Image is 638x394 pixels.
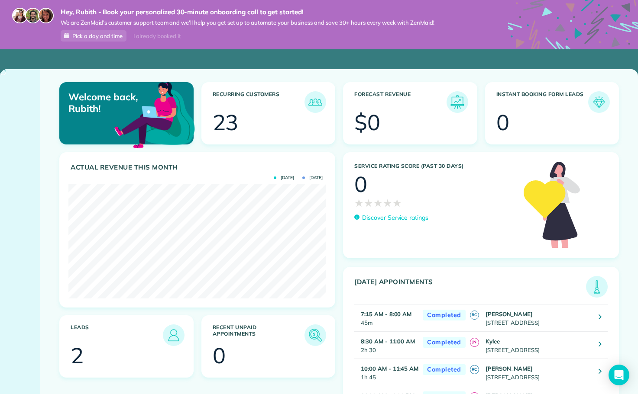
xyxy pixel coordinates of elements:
span: ★ [364,195,373,211]
td: [STREET_ADDRESS] [483,359,592,386]
span: [DATE] [302,176,323,180]
img: dashboard_welcome-42a62b7d889689a78055ac9021e634bf52bae3f8056760290aed330b23ab8690.png [113,72,197,156]
img: icon_todays_appointments-901f7ab196bb0bea1936b74009e4eb5ffbc2d2711fa7634e0d609ed5ef32b18b.png [588,278,606,295]
td: [STREET_ADDRESS] [483,332,592,359]
span: Completed [423,310,466,320]
strong: 10:00 AM - 11:45 AM [361,365,418,372]
span: We are ZenMaid’s customer support team and we’ll help you get set up to automate your business an... [61,19,434,26]
div: 2 [71,345,84,366]
div: 23 [213,112,239,133]
span: Completed [423,364,466,375]
span: ★ [383,195,392,211]
img: michelle-19f622bdf1676172e81f8f8fba1fb50e276960ebfe0243fe18214015130c80e4.jpg [38,8,54,23]
h3: [DATE] Appointments [354,278,586,298]
a: Discover Service ratings [354,213,428,222]
h3: Service Rating score (past 30 days) [354,163,515,169]
span: Pick a day and time [72,32,123,39]
td: 2h 30 [354,332,418,359]
span: RC [470,311,479,320]
div: 0 [496,112,509,133]
img: icon_forecast_revenue-8c13a41c7ed35a8dcfafea3cbb826a0462acb37728057bba2d056411b612bbbe.png [449,93,466,111]
h3: Actual Revenue this month [71,163,326,171]
h3: Instant Booking Form Leads [496,91,589,113]
p: Discover Service ratings [362,213,428,222]
strong: 7:15 AM - 8:00 AM [361,311,411,317]
img: icon_leads-1bed01f49abd5b7fead27621c3d59655bb73ed531f8eeb49469d10e621d6b896.png [165,327,182,344]
span: ★ [392,195,402,211]
strong: 8:30 AM - 11:00 AM [361,338,415,345]
div: Open Intercom Messenger [609,365,629,385]
td: [STREET_ADDRESS] [483,304,592,332]
span: ★ [373,195,383,211]
div: 0 [354,173,367,195]
div: 0 [213,345,226,366]
span: [DATE] [274,176,294,180]
img: icon_unpaid_appointments-47b8ce3997adf2238b356f14209ab4cced10bd1f174958f3ca8f1d0dd7fffeee.png [307,327,324,344]
span: Completed [423,337,466,348]
h3: Recent unpaid appointments [213,324,305,346]
img: icon_recurring_customers-cf858462ba22bcd05b5a5880d41d6543d210077de5bb9ebc9590e49fd87d84ed.png [307,93,324,111]
strong: Hey, Rubith - Book your personalized 30-minute onboarding call to get started! [61,8,434,16]
strong: [PERSON_NAME] [486,311,533,317]
h3: Leads [71,324,163,346]
div: I already booked it [128,31,186,42]
img: icon_form_leads-04211a6a04a5b2264e4ee56bc0799ec3eb69b7e499cbb523a139df1d13a81ae0.png [590,93,608,111]
div: $0 [354,112,380,133]
a: Pick a day and time [61,30,126,42]
td: 1h 45 [354,359,418,386]
img: jorge-587dff0eeaa6aab1f244e6dc62b8924c3b6ad411094392a53c71c6c4a576187d.jpg [25,8,41,23]
strong: Kylee [486,338,500,345]
span: ★ [354,195,364,211]
h3: Recurring Customers [213,91,305,113]
span: JN [470,338,479,347]
img: maria-72a9807cf96188c08ef61303f053569d2e2a8a1cde33d635c8a3ac13582a053d.jpg [12,8,28,23]
td: 45m [354,304,418,332]
p: Welcome back, Rubith! [68,91,149,114]
span: RC [470,365,479,374]
strong: [PERSON_NAME] [486,365,533,372]
h3: Forecast Revenue [354,91,447,113]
